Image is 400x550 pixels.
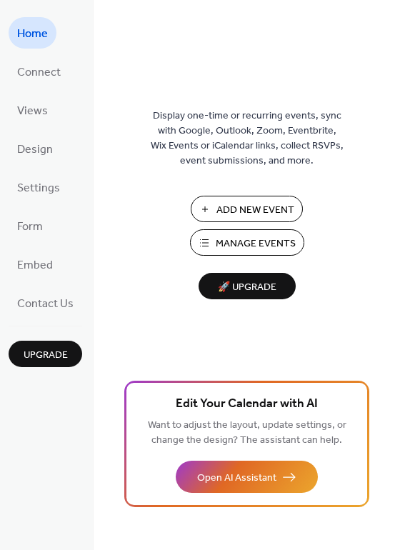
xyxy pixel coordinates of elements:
span: Open AI Assistant [197,471,276,486]
a: Settings [9,171,69,203]
span: Settings [17,177,60,200]
span: Upgrade [24,348,68,363]
span: Display one-time or recurring events, sync with Google, Outlook, Zoom, Eventbrite, Wix Events or ... [151,109,344,169]
span: Connect [17,61,61,84]
span: Form [17,216,43,239]
button: Upgrade [9,341,82,367]
button: Manage Events [190,229,304,256]
span: Add New Event [216,203,294,218]
button: 🚀 Upgrade [199,273,296,299]
a: Design [9,133,61,164]
span: 🚀 Upgrade [207,278,287,297]
button: Open AI Assistant [176,461,318,493]
span: Edit Your Calendar with AI [176,394,318,414]
button: Add New Event [191,196,303,222]
a: Form [9,210,51,241]
a: Contact Us [9,287,82,319]
span: Home [17,23,48,46]
a: Views [9,94,56,126]
span: Views [17,100,48,123]
span: Manage Events [216,236,296,251]
a: Connect [9,56,69,87]
span: Design [17,139,53,161]
span: Contact Us [17,293,74,316]
a: Embed [9,249,61,280]
span: Embed [17,254,53,277]
a: Home [9,17,56,49]
span: Want to adjust the layout, update settings, or change the design? The assistant can help. [148,416,346,450]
